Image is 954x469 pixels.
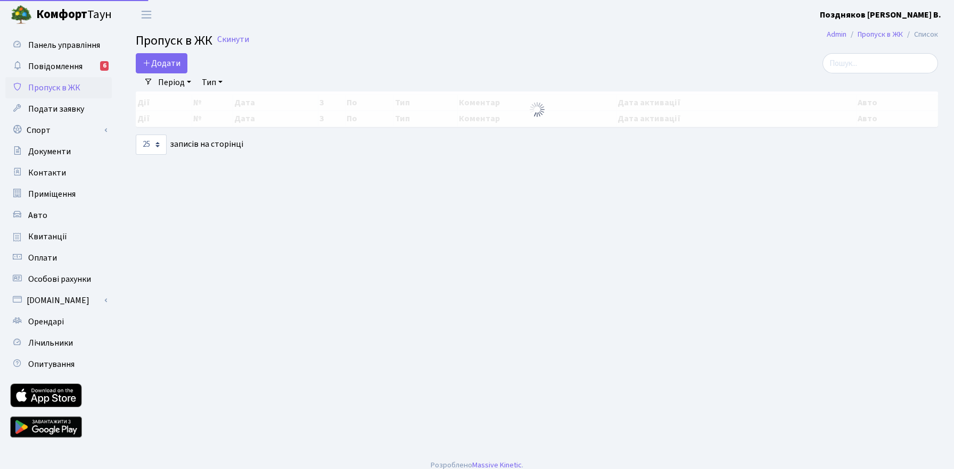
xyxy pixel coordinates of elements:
[5,141,112,162] a: Документи
[5,35,112,56] a: Панель управління
[217,35,249,45] a: Скинути
[5,162,112,183] a: Контакти
[811,23,954,46] nav: breadcrumb
[28,39,100,51] span: Панель управління
[28,61,83,72] span: Повідомлення
[858,29,903,40] a: Пропуск в ЖК
[5,183,112,205] a: Приміщення
[28,273,91,285] span: Особові рахунки
[28,167,66,179] span: Контакти
[5,290,112,311] a: [DOMAIN_NAME]
[154,73,195,91] a: Період
[820,9,941,21] a: Поздняков [PERSON_NAME] В.
[28,103,84,115] span: Подати заявку
[903,29,938,40] li: Список
[28,252,57,264] span: Оплати
[529,101,546,118] img: Обробка...
[5,98,112,120] a: Подати заявку
[5,77,112,98] a: Пропуск в ЖК
[28,146,71,157] span: Документи
[5,120,112,141] a: Спорт
[28,358,75,370] span: Опитування
[5,56,112,77] a: Повідомлення6
[28,210,47,221] span: Авто
[136,31,212,50] span: Пропуск в ЖК
[136,53,187,73] a: Додати
[5,226,112,247] a: Квитанції
[5,311,112,332] a: Орендарі
[827,29,846,40] a: Admin
[823,53,938,73] input: Пошук...
[28,231,67,242] span: Квитанції
[100,61,109,71] div: 6
[28,337,73,349] span: Лічильники
[28,316,64,328] span: Орендарі
[28,82,80,94] span: Пропуск в ЖК
[5,247,112,269] a: Оплати
[136,135,243,155] label: записів на сторінці
[5,269,112,290] a: Особові рахунки
[143,57,180,69] span: Додати
[5,354,112,375] a: Опитування
[5,332,112,354] a: Лічильники
[198,73,227,91] a: Тип
[28,188,76,200] span: Приміщення
[36,6,87,23] b: Комфорт
[36,6,112,24] span: Таун
[136,135,167,155] select: записів на сторінці
[11,4,32,26] img: logo.png
[133,6,160,23] button: Переключити навігацію
[5,205,112,226] a: Авто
